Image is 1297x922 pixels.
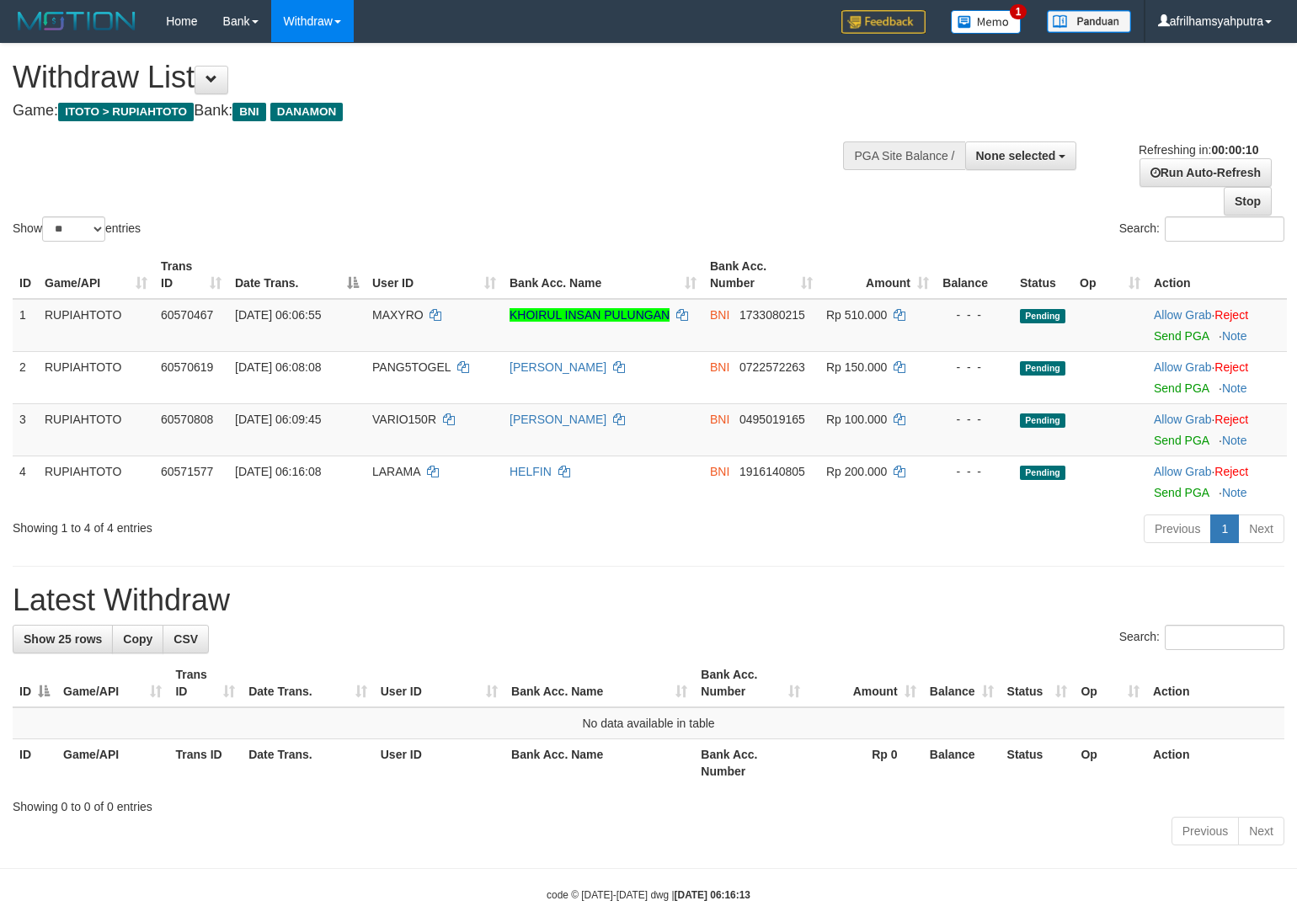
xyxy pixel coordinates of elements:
th: User ID: activate to sort column ascending [366,251,503,299]
th: Balance [936,251,1013,299]
th: Trans ID: activate to sort column ascending [168,659,242,707]
span: BNI [710,465,729,478]
th: Balance [923,739,1001,787]
th: Bank Acc. Number: activate to sort column ascending [703,251,819,299]
a: Reject [1214,360,1248,374]
th: Bank Acc. Name: activate to sort column ascending [504,659,694,707]
input: Search: [1165,216,1284,242]
span: LARAMA [372,465,420,478]
span: Pending [1020,309,1065,323]
a: Send PGA [1154,329,1209,343]
th: Trans ID [168,739,242,787]
div: Showing 0 to 0 of 0 entries [13,791,1284,815]
th: ID: activate to sort column descending [13,659,56,707]
span: [DATE] 06:08:08 [235,360,321,374]
th: Bank Acc. Number: activate to sort column ascending [694,659,807,707]
td: · [1147,351,1287,403]
span: [DATE] 06:16:08 [235,465,321,478]
a: Previous [1144,514,1211,543]
a: Copy [112,625,163,653]
a: Allow Grab [1154,413,1211,426]
a: Allow Grab [1154,308,1211,322]
th: Date Trans.: activate to sort column ascending [242,659,374,707]
a: Next [1238,514,1284,543]
a: 1 [1210,514,1239,543]
span: Rp 510.000 [826,308,887,322]
a: Stop [1224,187,1272,216]
div: PGA Site Balance / [843,141,964,170]
th: ID [13,251,38,299]
img: panduan.png [1047,10,1131,33]
a: Next [1238,817,1284,845]
span: · [1154,413,1214,426]
a: Reject [1214,413,1248,426]
th: Rp 0 [807,739,922,787]
select: Showentries [42,216,105,242]
a: Reject [1214,308,1248,322]
a: Show 25 rows [13,625,113,653]
td: · [1147,403,1287,456]
label: Search: [1119,216,1284,242]
th: Status [1013,251,1073,299]
span: PANG5TOGEL [372,360,451,374]
th: Op: activate to sort column ascending [1074,659,1145,707]
button: None selected [965,141,1077,170]
span: Show 25 rows [24,632,102,646]
a: Run Auto-Refresh [1140,158,1272,187]
span: BNI [232,103,265,121]
span: ITOTO > RUPIAHTOTO [58,103,194,121]
td: RUPIAHTOTO [38,299,154,352]
th: User ID: activate to sort column ascending [374,659,504,707]
a: HELFIN [510,465,552,478]
span: Copy 1916140805 to clipboard [739,465,805,478]
span: Copy 0722572263 to clipboard [739,360,805,374]
span: Pending [1020,361,1065,376]
span: · [1154,465,1214,478]
span: Refreshing in: [1139,143,1258,157]
span: · [1154,308,1214,322]
td: 3 [13,403,38,456]
th: Game/API: activate to sort column ascending [56,659,168,707]
input: Search: [1165,625,1284,650]
span: VARIO150R [372,413,436,426]
th: Game/API [56,739,168,787]
span: · [1154,360,1214,374]
td: 4 [13,456,38,508]
span: Pending [1020,413,1065,428]
a: Allow Grab [1154,465,1211,478]
td: RUPIAHTOTO [38,351,154,403]
a: [PERSON_NAME] [510,413,606,426]
label: Search: [1119,625,1284,650]
span: Rp 200.000 [826,465,887,478]
span: [DATE] 06:06:55 [235,308,321,322]
th: Op: activate to sort column ascending [1073,251,1147,299]
span: MAXYRO [372,308,424,322]
a: Send PGA [1154,486,1209,499]
th: Action [1146,659,1284,707]
a: Previous [1172,817,1239,845]
a: Send PGA [1154,434,1209,447]
strong: [DATE] 06:16:13 [675,889,750,901]
th: Trans ID: activate to sort column ascending [154,251,228,299]
a: Note [1222,381,1247,395]
th: Bank Acc. Name [504,739,694,787]
a: [PERSON_NAME] [510,360,606,374]
span: Pending [1020,466,1065,480]
strong: 00:00:10 [1211,143,1258,157]
img: MOTION_logo.png [13,8,141,34]
span: 60570467 [161,308,213,322]
img: Button%20Memo.svg [951,10,1022,34]
h4: Game: Bank: [13,103,848,120]
td: No data available in table [13,707,1284,739]
th: Action [1146,739,1284,787]
th: Status [1001,739,1075,787]
a: Allow Grab [1154,360,1211,374]
td: RUPIAHTOTO [38,403,154,456]
th: Action [1147,251,1287,299]
td: 1 [13,299,38,352]
span: BNI [710,413,729,426]
span: 60571577 [161,465,213,478]
h1: Withdraw List [13,61,848,94]
h1: Latest Withdraw [13,584,1284,617]
div: - - - [942,306,1006,323]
